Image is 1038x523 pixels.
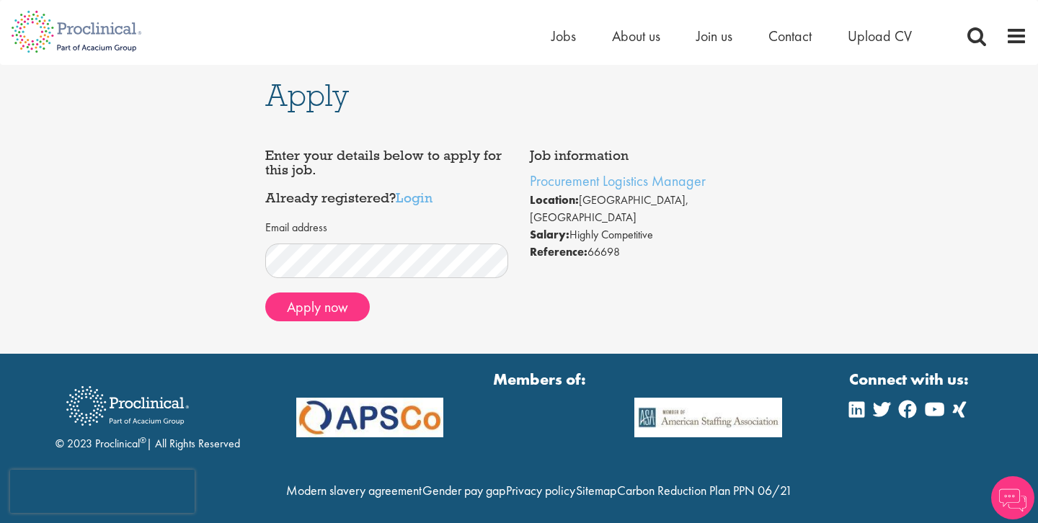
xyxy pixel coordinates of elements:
[530,244,587,259] strong: Reference:
[530,192,773,226] li: [GEOGRAPHIC_DATA], [GEOGRAPHIC_DATA]
[530,226,773,243] li: Highly Competitive
[265,292,370,321] button: Apply now
[530,192,579,207] strong: Location:
[991,476,1034,519] img: Chatbot
[140,434,146,446] sup: ®
[696,27,732,45] a: Join us
[530,243,773,261] li: 66698
[530,227,569,242] strong: Salary:
[285,398,455,437] img: APSCo
[265,220,327,236] label: Email address
[10,470,195,513] iframe: reCAPTCHA
[396,189,432,206] a: Login
[265,76,349,115] span: Apply
[265,148,509,205] h4: Enter your details below to apply for this job. Already registered?
[624,398,793,437] img: APSCo
[848,27,912,45] a: Upload CV
[530,148,773,163] h4: Job information
[612,27,660,45] a: About us
[56,376,200,436] img: Proclinical Recruitment
[56,375,240,452] div: © 2023 Proclinical | All Rights Reserved
[422,482,505,499] a: Gender pay gap
[617,482,792,499] a: Carbon Reduction Plan PPN 06/21
[551,27,576,45] a: Jobs
[768,27,812,45] a: Contact
[286,482,422,499] a: Modern slavery agreement
[576,482,616,499] a: Sitemap
[530,171,706,190] a: Procurement Logistics Manager
[506,482,575,499] a: Privacy policy
[296,368,783,390] strong: Members of:
[849,368,972,390] strong: Connect with us:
